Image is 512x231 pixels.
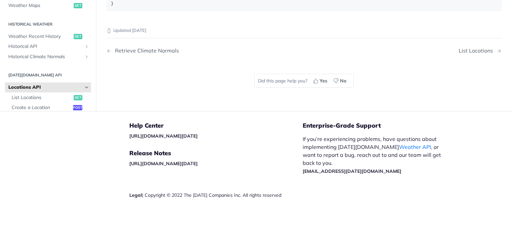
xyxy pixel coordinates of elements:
span: get [74,3,82,9]
h5: Enterprise-Grade Support [303,122,459,130]
a: Weather Recent Historyget [5,32,91,42]
a: Historical Climate NormalsShow subpages for Historical Climate Normals [5,52,91,62]
a: [URL][DOMAIN_NAME][DATE] [129,161,198,167]
a: List Locationsget [8,93,91,103]
span: Create a Location [12,105,71,111]
span: List Locations [12,94,72,101]
span: Historical API [8,44,82,50]
h2: Historical Weather [5,21,91,27]
span: Yes [320,77,327,84]
h2: [DATE][DOMAIN_NAME] API [5,72,91,78]
button: Yes [311,76,331,86]
a: Next Page: List Locations [459,48,502,54]
span: Historical Climate Normals [8,54,82,60]
p: Updated [DATE] [106,27,502,34]
span: Weather Maps [8,3,72,9]
span: Weather Recent History [8,33,72,40]
a: Create a Locationpost [8,103,91,113]
button: Hide subpages for Locations API [84,85,89,90]
a: Locations APIHide subpages for Locations API [5,83,91,93]
a: Legal [129,192,142,198]
nav: Pagination Controls [106,41,502,60]
div: Retrieve Climate Normals [112,48,179,54]
a: Weather API [399,144,431,150]
button: Show subpages for Historical Climate Normals [84,54,89,59]
span: Locations API [8,84,82,91]
a: Previous Page: Retrieve Climate Normals [106,48,276,54]
a: [EMAIL_ADDRESS][DATE][DOMAIN_NAME] [303,168,401,174]
a: [URL][DOMAIN_NAME][DATE] [129,133,198,139]
span: get [74,95,82,100]
div: List Locations [459,48,496,54]
a: Weather Mapsget [5,1,91,11]
div: Did this page help you? [254,74,354,88]
p: If you’re experiencing problems, have questions about implementing [DATE][DOMAIN_NAME] , or want ... [303,135,448,175]
a: Historical APIShow subpages for Historical API [5,42,91,52]
span: No [340,77,346,84]
h5: Release Notes [129,149,303,157]
button: No [331,76,350,86]
span: get [74,34,82,39]
button: Show subpages for Historical API [84,44,89,50]
span: post [73,105,82,111]
div: | Copyright © 2022 The [DATE] Companies Inc. All rights reserved [129,192,303,198]
h5: Help Center [129,122,303,130]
